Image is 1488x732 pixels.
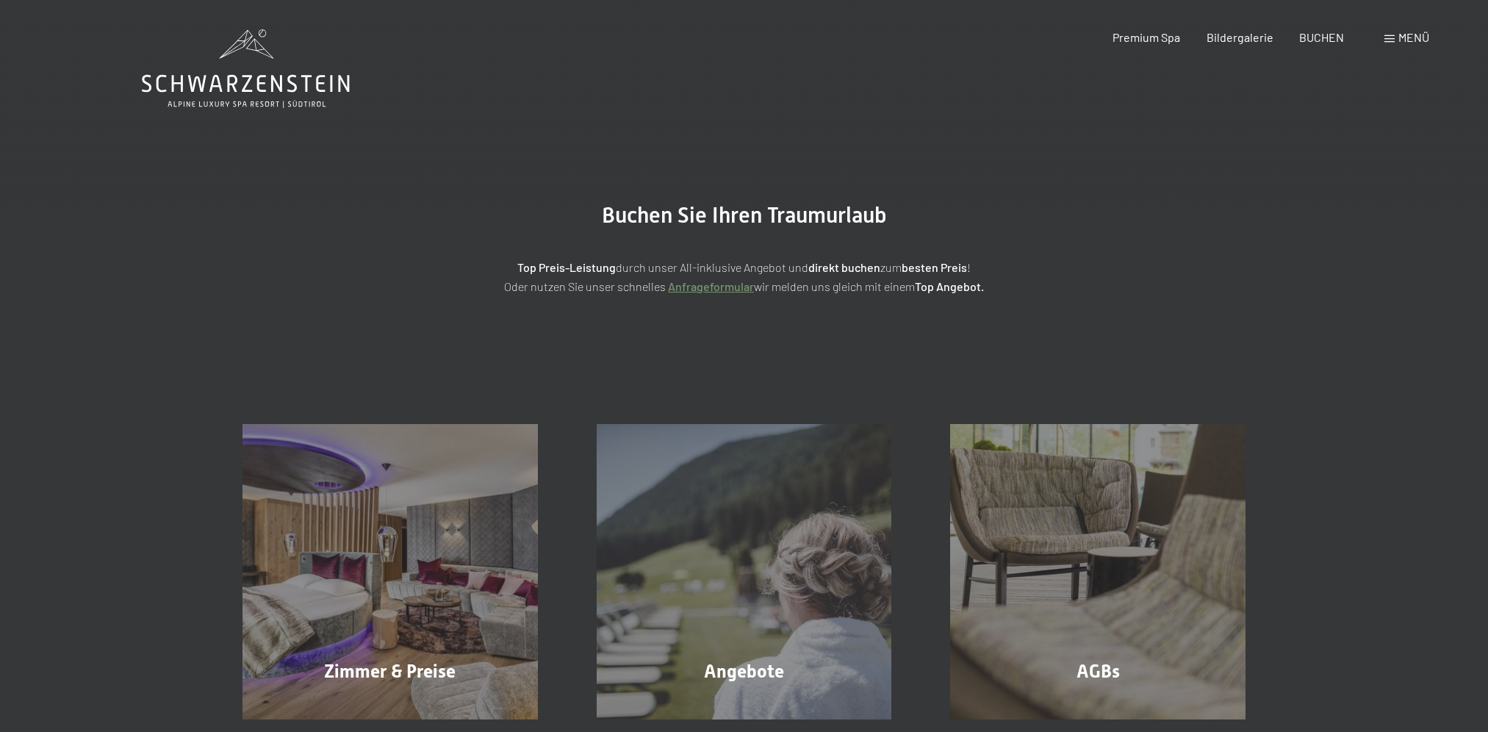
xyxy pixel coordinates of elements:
a: BUCHEN [1299,30,1344,44]
strong: Top Angebot. [915,279,984,293]
a: Buchung AGBs [921,424,1275,720]
span: Buchen Sie Ihren Traumurlaub [602,202,887,228]
a: Buchung Zimmer & Preise [213,424,567,720]
span: Angebote [704,661,784,682]
strong: Top Preis-Leistung [517,260,616,274]
strong: direkt buchen [808,260,880,274]
span: Zimmer & Preise [324,661,456,682]
a: Buchung Angebote [567,424,921,720]
p: durch unser All-inklusive Angebot und zum ! Oder nutzen Sie unser schnelles wir melden uns gleich... [377,258,1112,295]
span: AGBs [1077,661,1120,682]
a: Bildergalerie [1207,30,1273,44]
a: Premium Spa [1113,30,1180,44]
a: Anfrageformular [668,279,754,293]
strong: besten Preis [902,260,967,274]
span: Menü [1398,30,1429,44]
